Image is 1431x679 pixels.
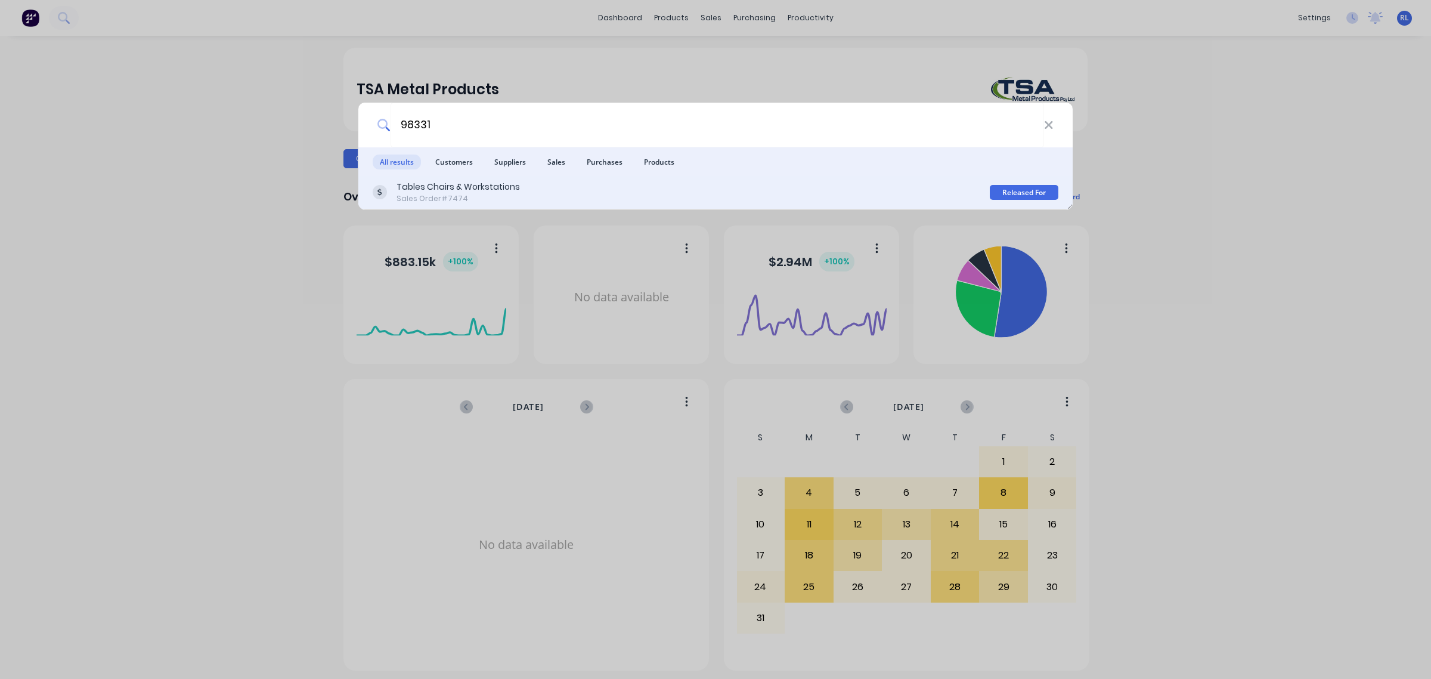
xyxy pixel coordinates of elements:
[580,155,630,169] span: Purchases
[373,155,421,169] span: All results
[540,155,572,169] span: Sales
[397,181,520,193] div: Tables Chairs & Workstations
[397,193,520,204] div: Sales Order #7474
[990,185,1058,200] div: Released For Production
[391,103,1044,147] input: Start typing a customer or supplier name to create a new order...
[428,155,480,169] span: Customers
[637,155,682,169] span: Products
[487,155,533,169] span: Suppliers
